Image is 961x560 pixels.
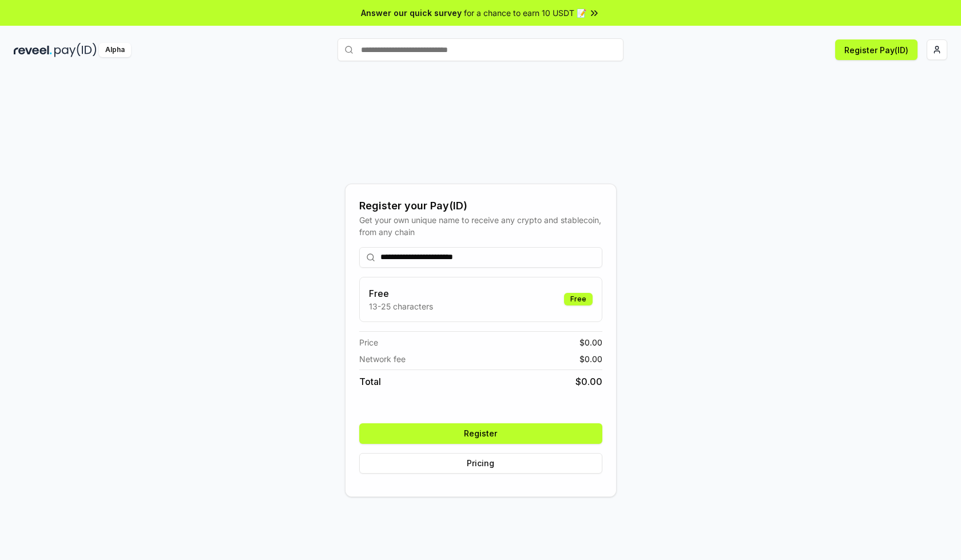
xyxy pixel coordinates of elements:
p: 13-25 characters [369,300,433,312]
div: Alpha [99,43,131,57]
div: Get your own unique name to receive any crypto and stablecoin, from any chain [359,214,602,238]
span: Price [359,336,378,348]
img: pay_id [54,43,97,57]
img: reveel_dark [14,43,52,57]
span: $ 0.00 [579,353,602,365]
span: Total [359,375,381,388]
div: Free [564,293,593,305]
span: Network fee [359,353,406,365]
button: Register [359,423,602,444]
span: $ 0.00 [575,375,602,388]
span: Answer our quick survey [361,7,462,19]
span: $ 0.00 [579,336,602,348]
div: Register your Pay(ID) [359,198,602,214]
button: Pricing [359,453,602,474]
button: Register Pay(ID) [835,39,918,60]
h3: Free [369,287,433,300]
span: for a chance to earn 10 USDT 📝 [464,7,586,19]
